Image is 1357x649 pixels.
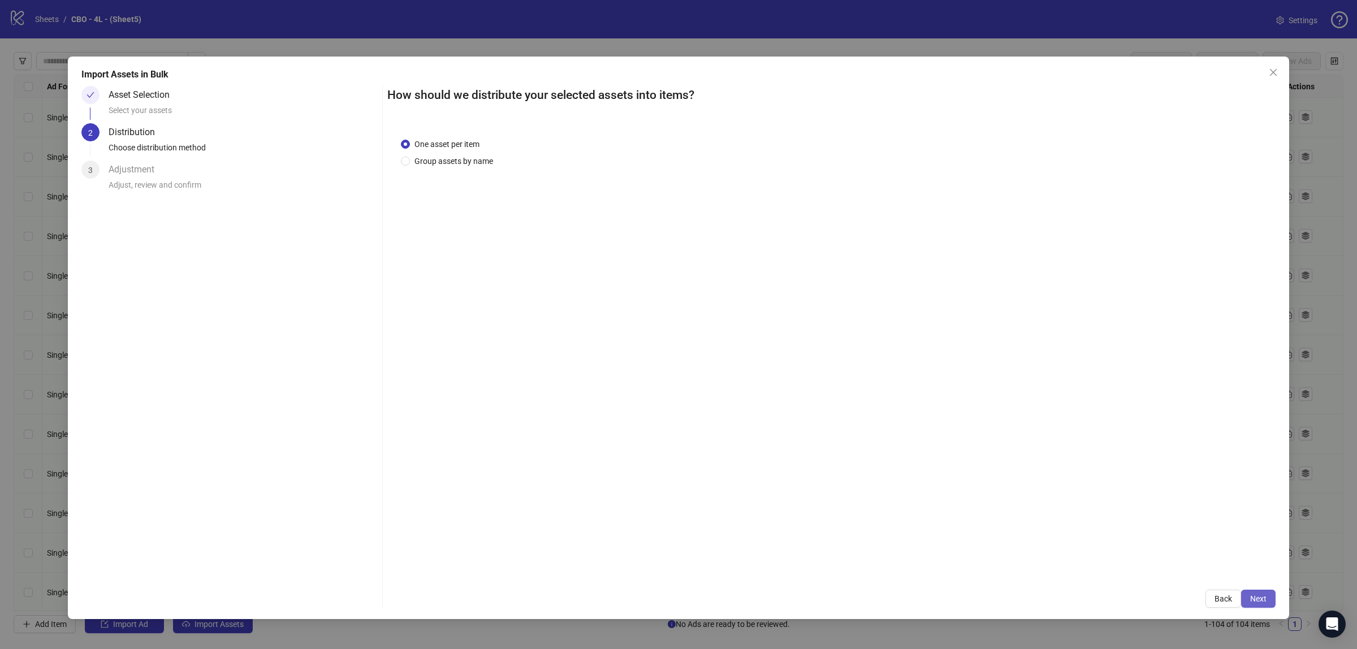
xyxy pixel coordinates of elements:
button: Next [1241,590,1276,608]
div: Distribution [109,123,164,141]
span: check [87,91,94,99]
h2: How should we distribute your selected assets into items? [387,86,1276,105]
div: Choose distribution method [109,141,378,161]
span: Back [1215,594,1232,603]
div: Asset Selection [109,86,179,104]
span: 3 [88,166,93,175]
div: Select your assets [109,104,378,123]
button: Close [1264,63,1282,81]
span: 2 [88,128,93,137]
div: Open Intercom Messenger [1319,611,1346,638]
span: close [1269,68,1278,77]
span: Next [1250,594,1267,603]
span: One asset per item [410,138,484,150]
div: Adjustment [109,161,163,179]
div: Adjust, review and confirm [109,179,378,198]
span: Group assets by name [410,155,498,167]
button: Back [1205,590,1241,608]
div: Import Assets in Bulk [81,68,1276,81]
